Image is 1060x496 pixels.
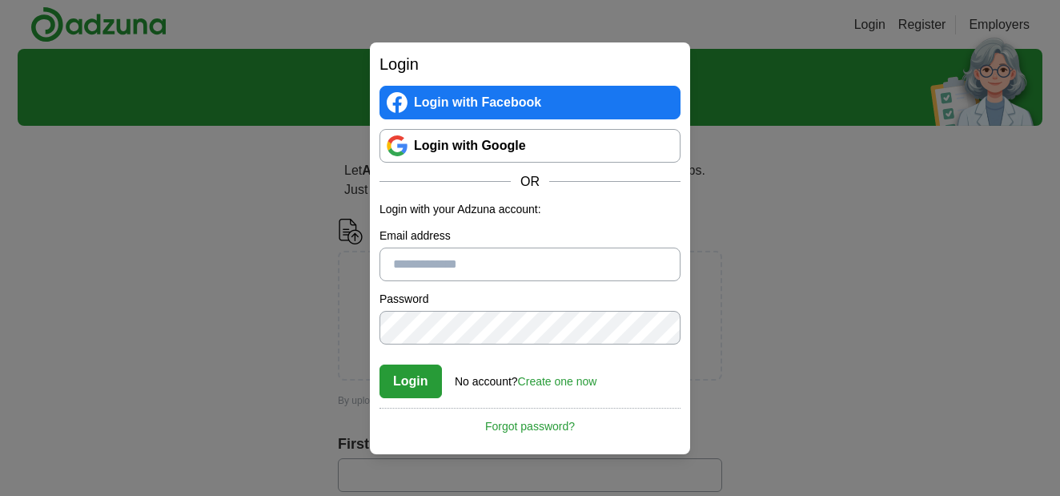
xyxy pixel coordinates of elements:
a: Login with Facebook [379,86,681,119]
div: No account? [455,364,596,390]
a: Create one now [518,375,597,388]
button: Login [379,365,442,398]
h2: Login [379,52,681,76]
p: Login with your Adzuna account: [379,201,681,218]
label: Password [379,291,681,308]
a: Forgot password? [379,408,681,435]
span: OR [511,172,549,192]
a: Login with Google [379,129,681,163]
label: Email address [379,228,681,244]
